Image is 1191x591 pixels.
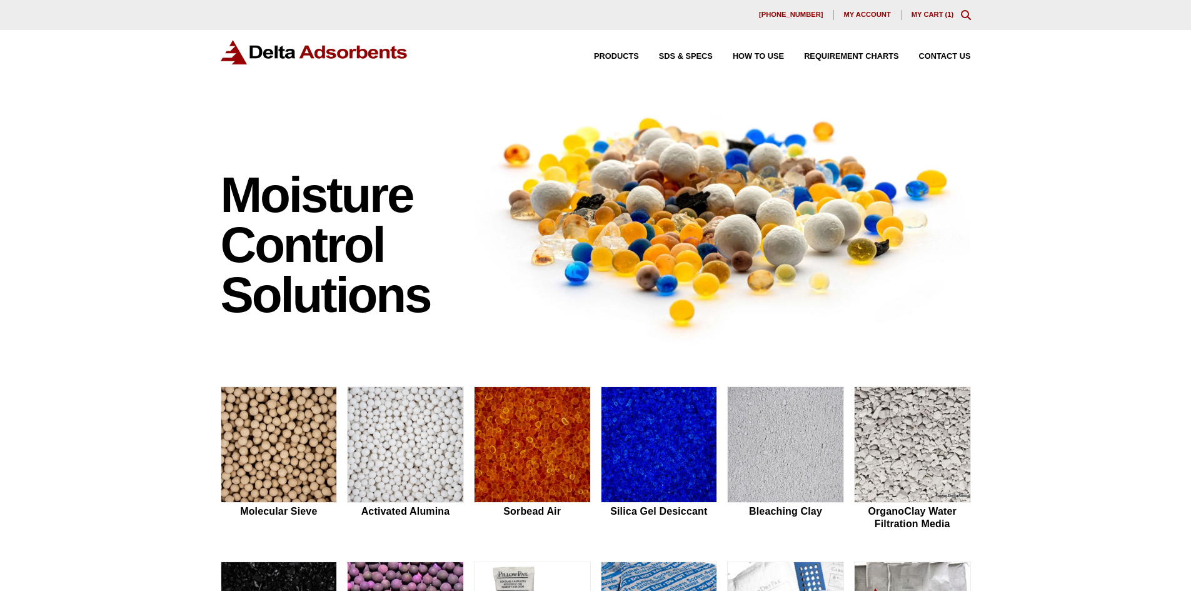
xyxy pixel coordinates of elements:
[844,11,891,18] span: My account
[474,505,591,517] h2: Sorbead Air
[594,53,639,61] span: Products
[727,505,844,517] h2: Bleaching Clay
[834,10,902,20] a: My account
[947,11,951,18] span: 1
[221,386,338,532] a: Molecular Sieve
[601,386,718,532] a: Silica Gel Desiccant
[574,53,639,61] a: Products
[854,505,971,529] h2: OrganoClay Water Filtration Media
[659,53,713,61] span: SDS & SPECS
[854,386,971,532] a: OrganoClay Water Filtration Media
[601,505,718,517] h2: Silica Gel Desiccant
[221,505,338,517] h2: Molecular Sieve
[749,10,834,20] a: [PHONE_NUMBER]
[784,53,898,61] a: Requirement Charts
[727,386,844,532] a: Bleaching Clay
[919,53,971,61] span: Contact Us
[221,170,462,320] h1: Moisture Control Solutions
[713,53,784,61] a: How to Use
[474,386,591,532] a: Sorbead Air
[347,386,464,532] a: Activated Alumina
[899,53,971,61] a: Contact Us
[474,94,971,346] img: Image
[347,505,464,517] h2: Activated Alumina
[961,10,971,20] div: Toggle Modal Content
[912,11,954,18] a: My Cart (1)
[759,11,823,18] span: [PHONE_NUMBER]
[733,53,784,61] span: How to Use
[804,53,898,61] span: Requirement Charts
[639,53,713,61] a: SDS & SPECS
[221,40,408,64] img: Delta Adsorbents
